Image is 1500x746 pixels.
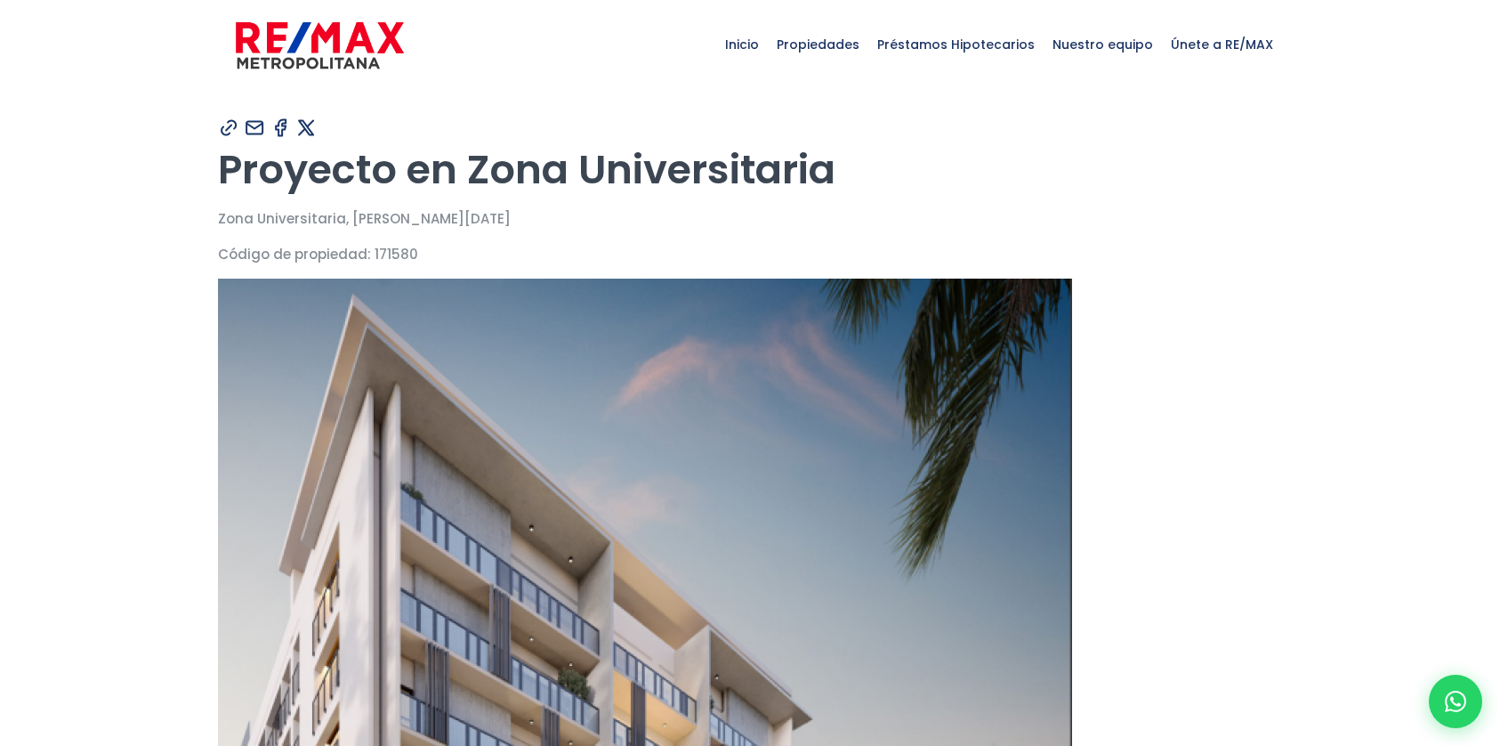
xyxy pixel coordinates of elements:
[768,18,868,71] span: Propiedades
[1044,18,1162,71] span: Nuestro equipo
[218,245,371,264] span: Código de propiedad:
[244,117,266,139] img: Compartir
[236,19,404,72] img: remax-metropolitana-logo
[218,117,240,139] img: Compartir
[270,117,292,139] img: Compartir
[218,207,1282,230] p: Zona Universitaria, [PERSON_NAME][DATE]
[868,18,1044,71] span: Préstamos Hipotecarios
[295,117,318,139] img: Compartir
[1162,18,1282,71] span: Únete a RE/MAX
[716,18,768,71] span: Inicio
[375,245,418,264] span: 171580
[218,145,1282,194] h1: Proyecto en Zona Universitaria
